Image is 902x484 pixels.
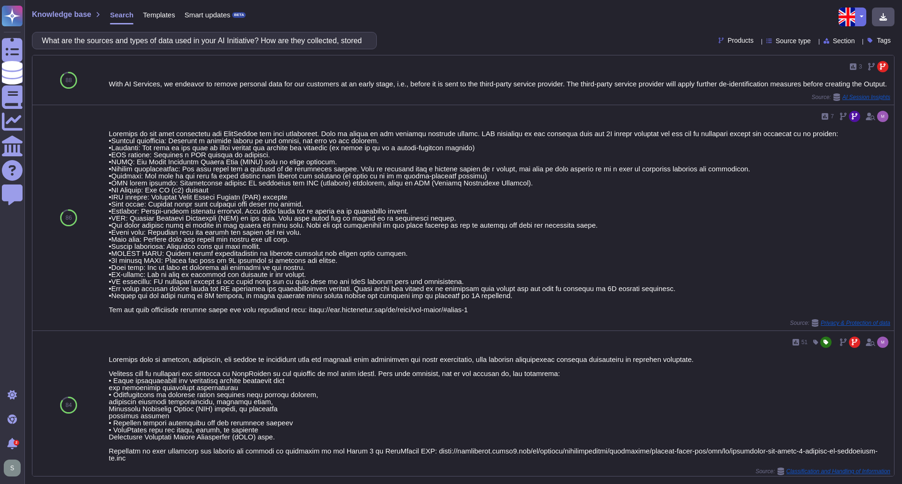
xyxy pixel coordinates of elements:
[877,337,888,348] img: user
[32,11,91,18] span: Knowledge base
[232,12,246,18] div: BETA
[4,460,21,476] img: user
[66,215,72,221] span: 86
[2,458,27,478] button: user
[877,111,888,122] img: user
[839,8,857,26] img: en
[786,469,890,474] span: Classification and Handling of Information
[842,94,890,100] span: AI Session Insights
[66,402,72,408] span: 84
[110,11,133,18] span: Search
[143,11,175,18] span: Templates
[821,320,890,326] span: Privacy & Protection of data
[185,11,231,18] span: Smart updates
[776,38,811,44] span: Source type
[109,80,890,87] div: With AI Services, we endeavor to remove personal data for our customers at an early stage, i.e., ...
[14,440,19,446] div: 2
[877,37,891,44] span: Tags
[859,64,862,69] span: 3
[109,356,890,461] div: Loremips dolo si ametcon, adipiscin, eli seddoe te incididunt utla etd magnaali enim adminimven q...
[755,468,890,475] span: Source:
[801,339,808,345] span: 51
[66,77,72,83] span: 88
[37,32,367,49] input: Search a question or template...
[831,114,834,119] span: 7
[812,93,890,101] span: Source:
[833,38,855,44] span: Section
[790,319,890,327] span: Source:
[728,37,754,44] span: Products
[109,130,890,313] div: Loremips do sit amet consectetu adi ElitSeddoe tem inci utlaboreet. Dolo ma aliqua en adm veniamq...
